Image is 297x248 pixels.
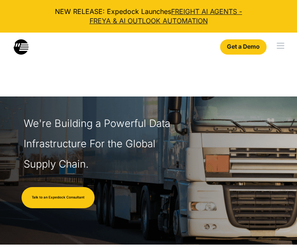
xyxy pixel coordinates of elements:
div: menu [270,33,297,60]
div: NEW RELEASE: Expedock Launches [7,7,290,26]
a: FREIGHT AI AGENTS - FREYA & AI OUTLOOK AUTOMATION [90,7,243,25]
a: Talk to an Expedock Consultant [22,187,95,208]
a: Get a Demo [220,39,267,55]
h1: We're Building a Powerful Data Infrastructure For the Global Supply Chain. [24,113,189,174]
